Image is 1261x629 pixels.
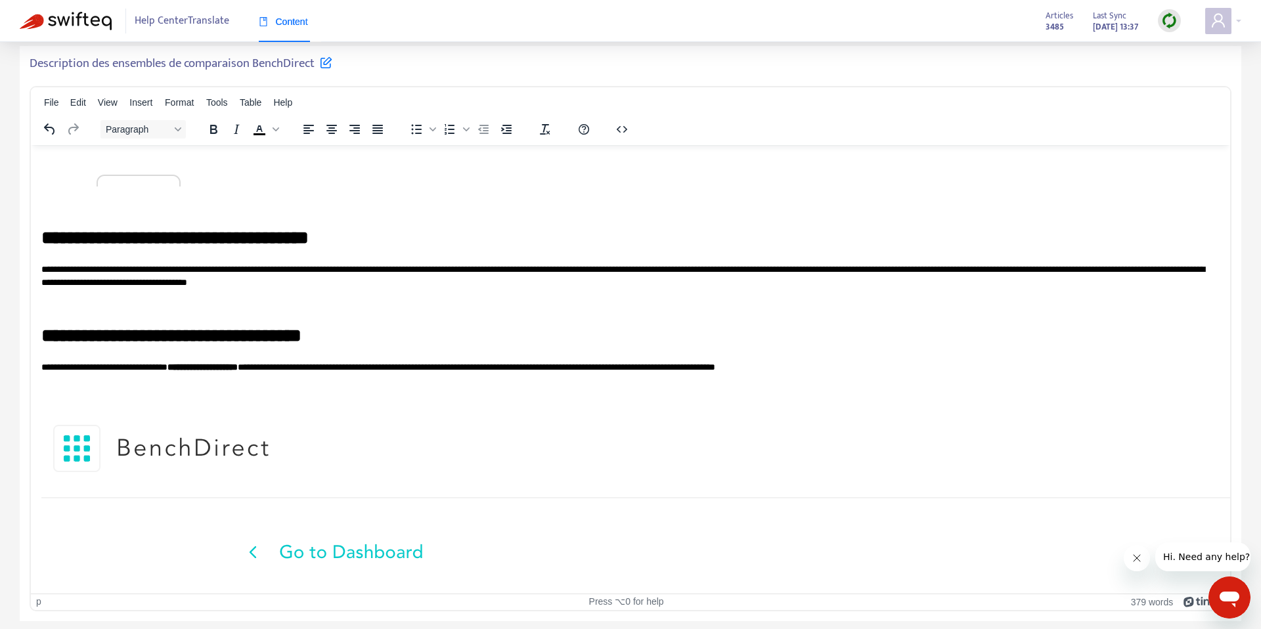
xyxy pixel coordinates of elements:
span: Tools [206,97,228,108]
strong: 3485 [1046,20,1064,34]
button: Increase indent [495,120,518,139]
span: Insert [129,97,152,108]
h5: Description des ensembles de comparaison BenchDirect [30,56,332,72]
button: 379 words [1131,596,1174,607]
img: sync.dc5367851b00ba804db3.png [1161,12,1178,29]
span: Paragraph [106,124,170,135]
span: Articles [1046,9,1073,23]
div: Text color Black [248,120,281,139]
div: Numbered list [439,120,472,139]
iframe: Rich Text Area [31,145,1230,594]
span: user [1210,12,1226,28]
img: Swifteq [20,12,112,30]
span: Format [165,97,194,108]
span: Table [240,97,261,108]
button: Redo [62,120,84,139]
span: View [98,97,118,108]
button: Italic [225,120,248,139]
span: Help [273,97,292,108]
iframe: Close message [1124,545,1150,571]
button: Justify [366,120,389,139]
button: Clear formatting [534,120,556,139]
button: Align right [343,120,366,139]
button: Block Paragraph [100,120,186,139]
button: Help [573,120,595,139]
button: Undo [39,120,61,139]
iframe: Message from company [1155,542,1250,571]
span: Last Sync [1093,9,1126,23]
span: Edit [70,97,86,108]
span: File [44,97,59,108]
button: Align center [321,120,343,139]
button: Decrease indent [472,120,495,139]
button: Bold [202,120,225,139]
a: Powered by Tiny [1184,596,1216,607]
span: Help Center Translate [135,9,229,33]
button: Align left [298,120,320,139]
div: p [36,596,41,607]
div: Bullet list [405,120,438,139]
iframe: Button to launch messaging window [1208,576,1250,618]
strong: [DATE] 13:37 [1093,20,1138,34]
div: Press ⌥0 for help [430,596,823,607]
span: book [259,17,268,26]
span: Content [259,16,308,27]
